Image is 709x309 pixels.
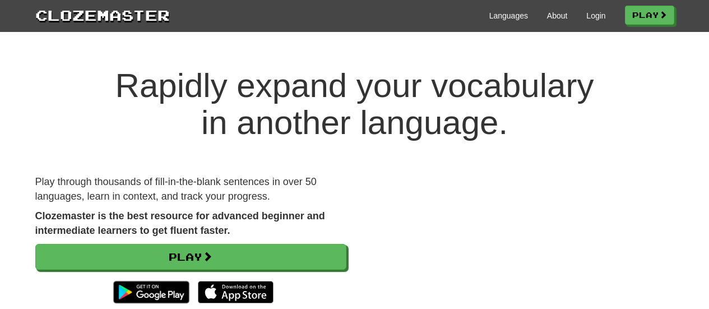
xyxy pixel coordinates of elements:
a: Languages [489,10,528,21]
strong: Clozemaster is the best resource for advanced beginner and intermediate learners to get fluent fa... [35,210,325,236]
p: Play through thousands of fill-in-the-blank sentences in over 50 languages, learn in context, and... [35,175,346,204]
a: Play [625,6,674,25]
a: Login [586,10,605,21]
img: Get it on Google Play [108,275,194,309]
a: Clozemaster [35,4,170,25]
a: About [547,10,568,21]
a: Play [35,244,346,270]
img: Download_on_the_App_Store_Badge_US-UK_135x40-25178aeef6eb6b83b96f5f2d004eda3bffbb37122de64afbaef7... [198,281,274,303]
